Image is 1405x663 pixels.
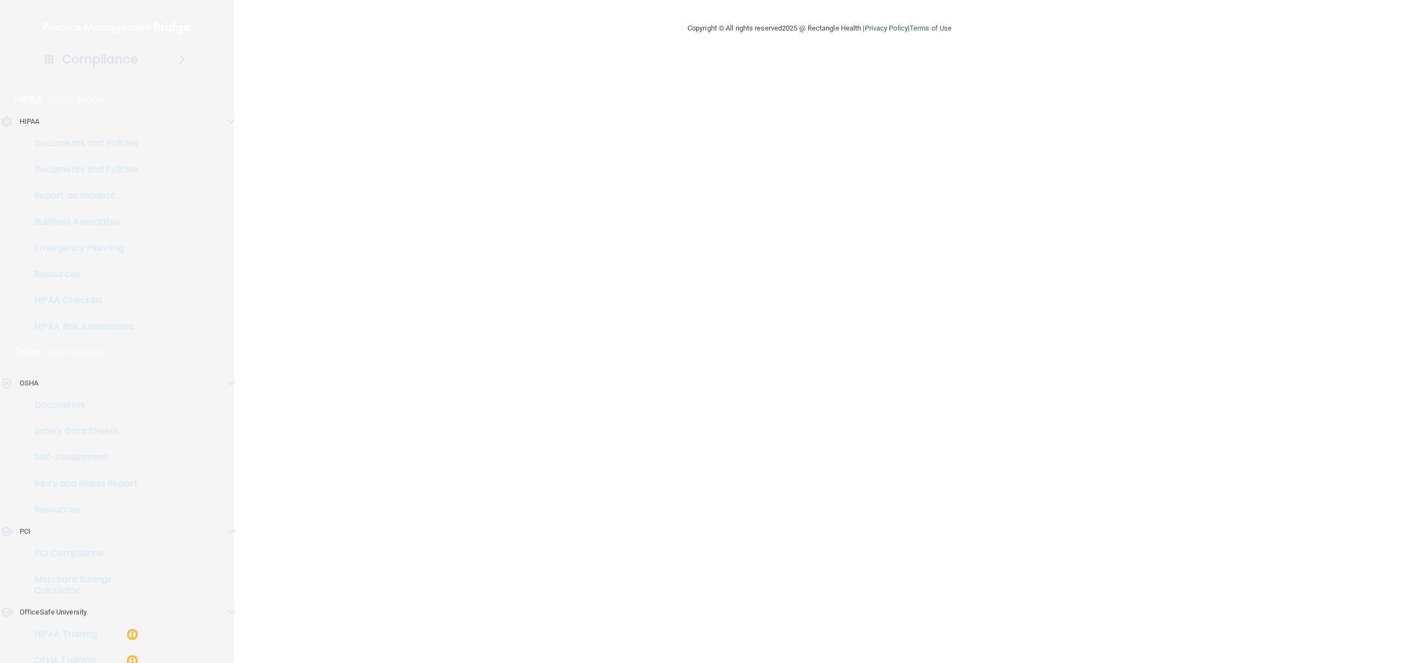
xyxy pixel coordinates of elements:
p: OSHA [20,377,38,390]
p: Documents and Policies [7,138,156,149]
p: Injury and Illness Report [7,478,156,489]
p: Documents and Policies [7,164,156,175]
a: Terms of Use [910,24,952,32]
h4: Compliance [62,52,138,67]
p: Emergency Planning [7,243,156,254]
p: Learn More! [48,93,106,106]
p: Merchant Savings Calculator [7,574,156,596]
div: Copyright © All rights reserved 2025 @ Rectangle Health | | [620,11,1019,46]
p: Documents [7,400,156,411]
p: OSHA [15,346,42,359]
p: Business Associates [7,216,156,227]
p: HIPAA Risk Assessment [7,321,156,332]
p: Learn More! [47,346,105,359]
p: Report an Incident [7,190,156,201]
img: PMB logo [43,17,192,39]
p: Resources [7,269,156,280]
p: Safety Data Sheets [7,426,156,437]
p: PCI [20,525,31,538]
p: HIPAA [20,115,40,128]
p: HIPAA Training [7,629,97,640]
p: Self-Assessment [7,452,156,463]
p: Resources [7,504,156,515]
p: HIPAA [15,93,43,106]
img: warning-circle.0cc9ac19.png [125,628,139,641]
p: OfficeSafe University [20,606,87,619]
p: HIPAA Checklist [7,295,156,306]
a: Privacy Policy [865,24,908,32]
p: PCI Compliance [7,548,156,559]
